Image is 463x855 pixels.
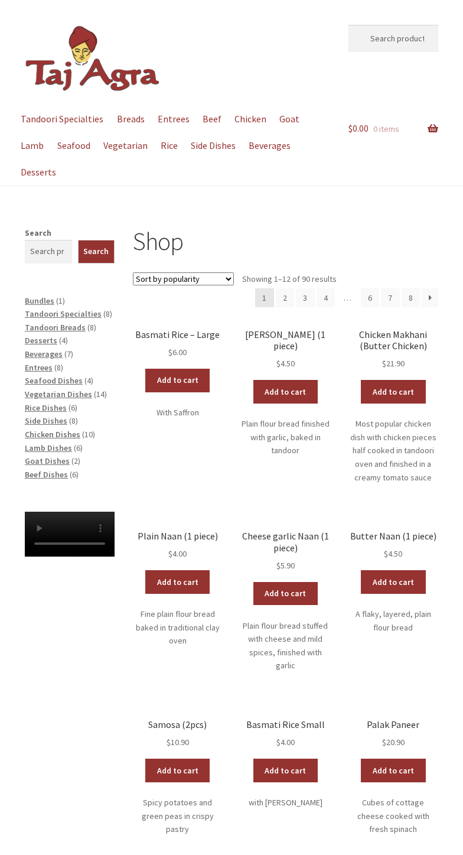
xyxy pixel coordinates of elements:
select: Shop order [133,272,234,285]
a: Basmati Rice Small $4.00 [240,719,330,749]
span: $ [384,548,388,559]
span: $ [382,358,386,369]
a: Basmati Rice – Large $6.00 [133,329,223,359]
a: Add to cart: “Garlic Naan (1 piece)” [253,380,318,404]
a: Add to cart: “Samosa (2pcs)” [145,759,210,782]
label: Search [25,227,51,238]
a: Tandoori Specialties [15,106,109,132]
span: 7 [67,349,71,359]
h2: Chicken Makhani (Butter Chicken) [348,329,438,352]
a: → [422,288,438,307]
a: $0.00 0 items [348,106,438,152]
h2: Butter Naan (1 piece) [348,531,438,542]
button: Search [78,240,115,264]
a: Seafood [51,132,96,159]
span: 14 [96,389,105,399]
a: Vegetarian Dishes [25,389,92,399]
span: 0 items [373,123,399,134]
a: Side Dishes [25,415,67,426]
a: Page 3 [296,288,315,307]
a: Add to cart: “Basmati Rice Small” [253,759,318,782]
a: Chicken [229,106,272,132]
span: Page 1 [255,288,274,307]
h2: Palak Paneer [348,719,438,730]
a: Cheese garlic Naan (1 piece) $5.90 [240,531,330,572]
input: Search products… [25,240,72,264]
p: Fine plain flour bread baked in traditional clay oven [133,607,223,648]
a: Samosa (2pcs) $10.90 [133,719,223,749]
bdi: 5.90 [276,560,295,571]
span: Beef Dishes [25,469,68,480]
span: Rice Dishes [25,402,67,413]
p: A flaky, layered, plain flour bread [348,607,438,634]
a: Page 7 [381,288,400,307]
span: 6 [76,443,80,453]
span: $ [276,358,281,369]
a: Tandoori Specialties [25,308,102,319]
a: Add to cart: “Chicken Makhani (Butter Chicken)” [361,380,426,404]
bdi: 4.50 [276,358,295,369]
span: $ [348,122,353,134]
nav: Product Pagination [255,288,438,307]
span: 4 [61,335,66,346]
p: with [PERSON_NAME] [240,796,330,810]
p: With Saffron [133,406,223,420]
a: Beverages [243,132,296,159]
a: Bundles [25,295,54,306]
span: $ [168,347,172,357]
span: 2 [74,456,78,466]
a: Entrees [152,106,195,132]
a: Page 8 [402,288,420,307]
bdi: 6.00 [168,347,187,357]
p: Plain flour bread stuffed with cheese and mild spices, finished with garlic [240,619,330,673]
span: $ [276,560,281,571]
input: Search products… [348,25,438,52]
h2: [PERSON_NAME] (1 piece) [240,329,330,352]
span: 8 [90,322,94,333]
a: Page 2 [276,288,295,307]
a: Plain Naan (1 piece) $4.00 [133,531,223,561]
a: Goat [274,106,305,132]
a: Seafood Dishes [25,375,83,386]
p: Plain flour bread finished with garlic, baked in tandoor [240,417,330,457]
a: [PERSON_NAME] (1 piece) $4.50 [240,329,330,370]
a: Butter Naan (1 piece) $4.50 [348,531,438,561]
span: $ [382,737,386,747]
span: Desserts [25,335,57,346]
img: Dickson | Taj Agra Indian Restaurant [25,25,161,93]
h2: Plain Naan (1 piece) [133,531,223,542]
a: Page 4 [317,288,335,307]
a: Add to cart: “Palak Paneer” [361,759,426,782]
span: 1 [58,295,63,306]
a: Add to cart: “Butter Naan (1 piece)” [361,570,426,594]
bdi: 4.00 [276,737,295,747]
a: Beef [197,106,227,132]
span: … [337,288,359,307]
span: $ [276,737,281,747]
bdi: 4.50 [384,548,402,559]
a: Lamb Dishes [25,443,72,453]
span: 8 [71,415,76,426]
span: 8 [57,362,61,373]
a: Add to cart: “Cheese garlic Naan (1 piece)” [253,582,318,606]
span: 0.00 [348,122,369,134]
a: Lamb [15,132,50,159]
span: Goat Dishes [25,456,70,466]
a: Vegetarian [97,132,153,159]
p: Showing 1–12 of 90 results [242,270,337,289]
a: Page 6 [361,288,380,307]
a: Entrees [25,362,53,373]
a: Beverages [25,349,63,359]
h1: Shop [133,226,439,256]
a: Chicken Dishes [25,429,80,440]
span: 6 [71,402,75,413]
a: Side Dishes [185,132,242,159]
